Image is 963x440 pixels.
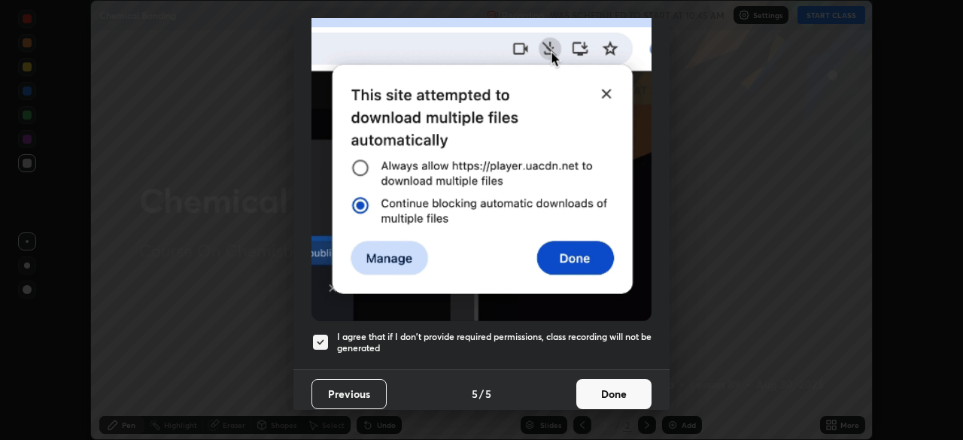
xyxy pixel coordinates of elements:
h4: 5 [485,386,491,402]
h4: / [479,386,484,402]
button: Previous [311,379,387,409]
button: Done [576,379,652,409]
h4: 5 [472,386,478,402]
h5: I agree that if I don't provide required permissions, class recording will not be generated [337,331,652,354]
